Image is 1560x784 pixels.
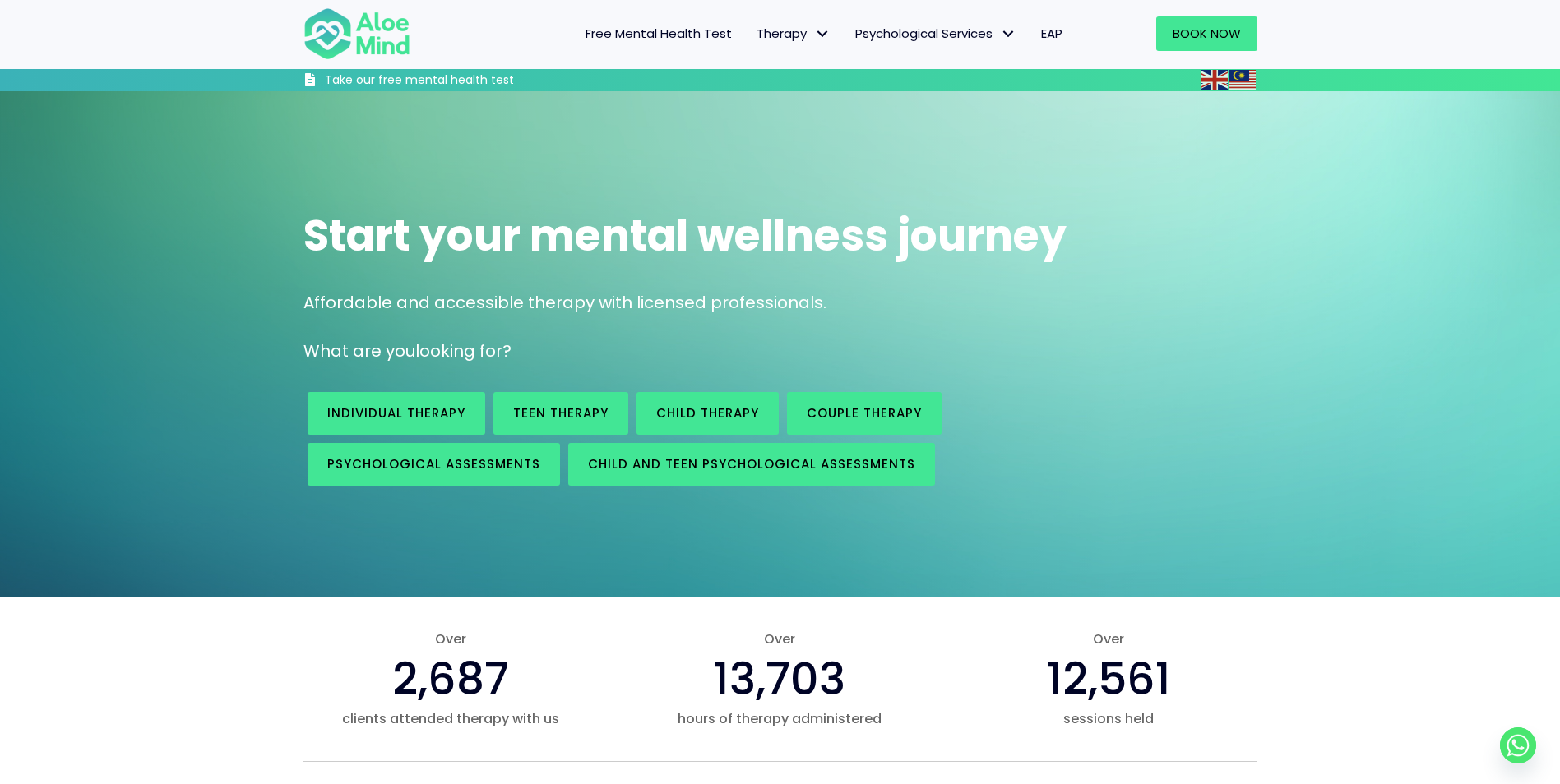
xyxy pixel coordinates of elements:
a: Individual therapy [308,392,485,435]
span: EAP [1041,25,1062,42]
span: What are you [303,339,415,362]
span: hours of therapy administered [632,709,928,728]
span: Book Now [1173,25,1241,42]
span: Over [303,630,599,648]
nav: Menu [432,16,1075,51]
span: Over [632,630,928,648]
span: Couple therapy [807,404,922,422]
span: Psychological assessments [327,455,540,473]
span: looking for? [415,339,512,362]
span: Teen Therapy [513,404,609,422]
span: Free Mental Health Test [586,25,732,42]
a: Psychological ServicesPsychological Services: submenu [843,16,1029,51]
span: 12,561 [1047,648,1171,710]
span: Child and Teen Psychological assessments [588,455,915,473]
span: Psychological Services [855,25,1016,42]
a: Book Now [1156,16,1257,51]
a: EAP [1029,16,1075,51]
span: clients attended therapy with us [303,709,599,728]
a: Malay [1229,70,1257,89]
a: Psychological assessments [308,443,560,486]
a: English [1201,70,1229,89]
span: Psychological Services: submenu [997,22,1021,46]
span: Therapy: submenu [811,22,835,46]
img: Aloe mind Logo [303,7,410,61]
a: Child Therapy [636,392,779,435]
a: Take our free mental health test [303,72,602,91]
span: Over [961,630,1257,648]
span: Individual therapy [327,404,465,422]
a: Child and Teen Psychological assessments [568,443,935,486]
a: Couple therapy [787,392,942,435]
p: Affordable and accessible therapy with licensed professionals. [303,291,1257,315]
a: TherapyTherapy: submenu [744,16,843,51]
span: 13,703 [714,648,845,710]
img: ms [1229,70,1256,90]
h3: Take our free mental health test [325,72,602,89]
a: Whatsapp [1500,727,1536,763]
span: Therapy [757,25,831,42]
a: Free Mental Health Test [573,16,744,51]
span: Child Therapy [656,404,759,422]
span: Start your mental wellness journey [303,205,1067,265]
span: 2,687 [392,648,509,710]
img: en [1201,70,1228,90]
a: Teen Therapy [493,392,628,435]
span: sessions held [961,709,1257,728]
